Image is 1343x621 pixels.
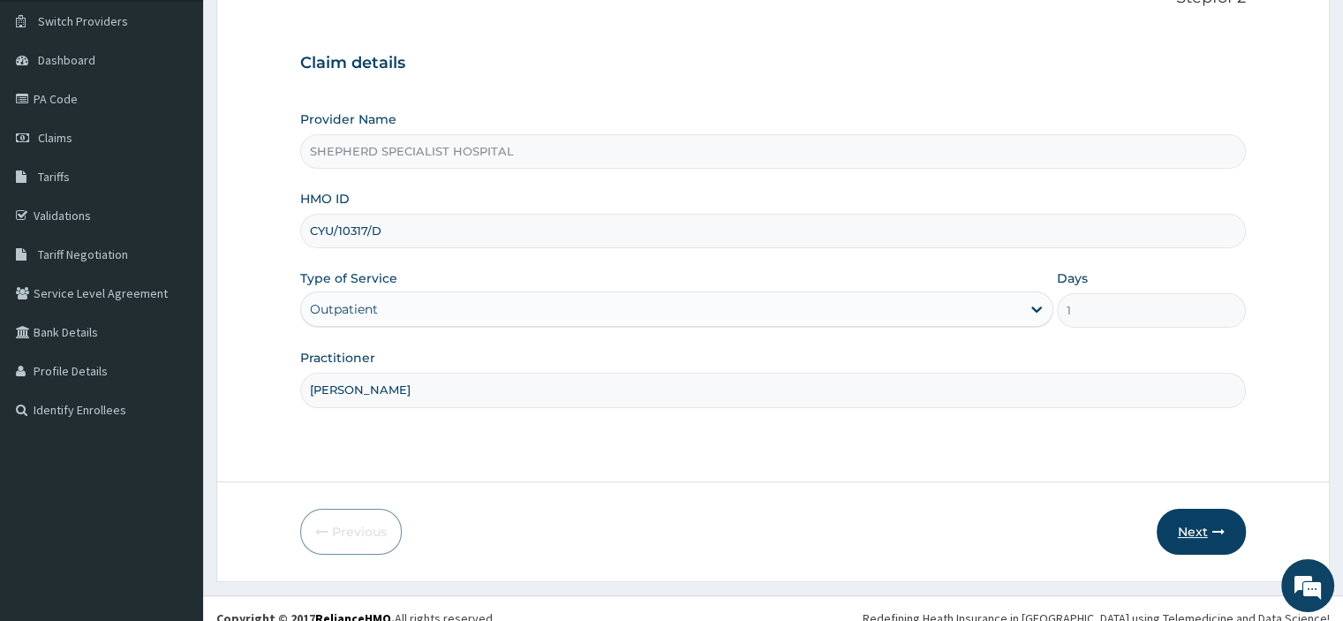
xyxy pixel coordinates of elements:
div: Outpatient [310,300,378,318]
span: Tariff Negotiation [38,246,128,262]
label: HMO ID [300,190,350,208]
input: Enter Name [300,373,1245,407]
input: Enter HMO ID [300,214,1245,248]
label: Days [1057,269,1088,287]
button: Previous [300,509,402,555]
span: Tariffs [38,169,70,185]
textarea: Type your message and hit 'Enter' [9,425,336,487]
button: Next [1157,509,1246,555]
div: Chat with us now [92,99,297,122]
span: We're online! [102,193,244,372]
span: Dashboard [38,52,95,68]
div: Minimize live chat window [290,9,332,51]
label: Type of Service [300,269,397,287]
img: d_794563401_company_1708531726252_794563401 [33,88,72,133]
span: Switch Providers [38,13,128,29]
h3: Claim details [300,54,1245,73]
label: Provider Name [300,110,396,128]
span: Claims [38,130,72,146]
label: Practitioner [300,349,375,367]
